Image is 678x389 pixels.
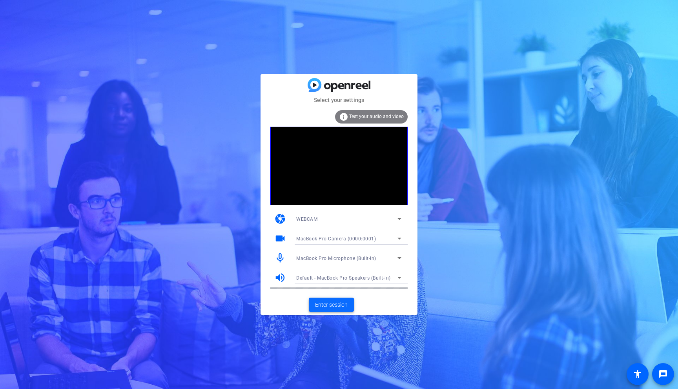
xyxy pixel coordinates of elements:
span: MacBook Pro Camera (0000:0001) [296,236,376,242]
span: Enter session [315,301,348,309]
mat-icon: videocam [274,233,286,244]
span: Test your audio and video [349,114,404,119]
span: WEBCAM [296,216,317,222]
mat-icon: volume_up [274,272,286,284]
button: Enter session [309,298,354,312]
span: Default - MacBook Pro Speakers (Built-in) [296,275,391,281]
mat-icon: camera [274,213,286,225]
mat-icon: accessibility [633,369,642,379]
img: blue-gradient.svg [308,78,370,92]
mat-icon: mic_none [274,252,286,264]
mat-icon: message [658,369,668,379]
mat-card-subtitle: Select your settings [261,96,417,104]
span: MacBook Pro Microphone (Built-in) [296,256,376,261]
mat-icon: info [339,112,348,122]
